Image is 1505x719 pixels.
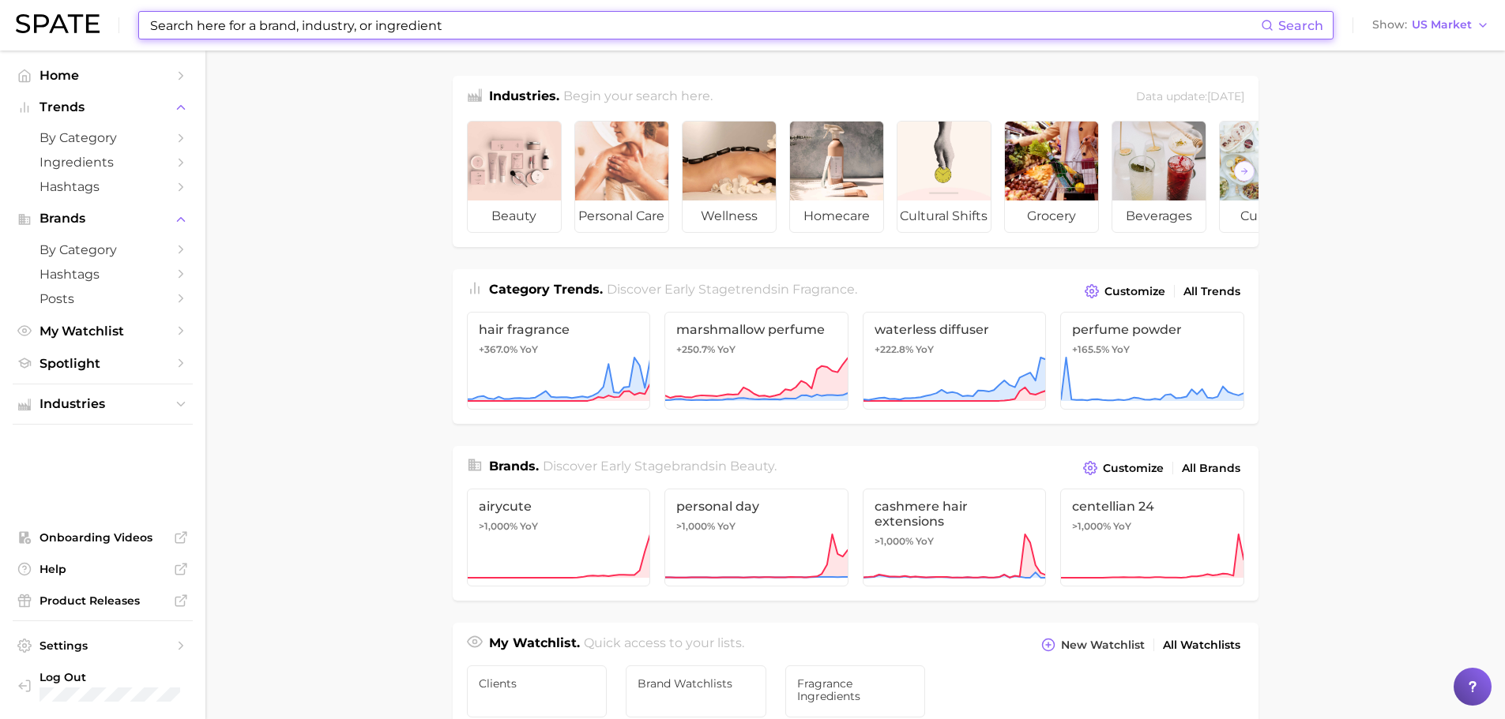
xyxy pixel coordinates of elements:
a: personal care [574,121,669,233]
span: +165.5% [1072,343,1109,355]
a: waterless diffuser+222.8% YoY [863,312,1047,410]
span: YoY [1113,520,1131,533]
span: Trends [40,100,166,114]
span: Discover Early Stage trends in . [607,282,857,297]
a: homecare [789,121,884,233]
span: perfume powder [1072,322,1232,337]
span: Brands . [489,459,539,474]
span: personal care [575,200,668,232]
button: Brands [13,207,193,230]
div: Data update: [DATE] [1136,87,1244,108]
span: Search [1278,18,1323,33]
span: Home [40,68,166,83]
span: Hashtags [40,267,166,282]
h2: Begin your search here. [563,87,713,108]
span: YoY [717,343,736,356]
span: Log Out [40,670,194,684]
span: Onboarding Videos [40,530,166,545]
span: Spotlight [40,356,166,371]
span: beverages [1112,200,1206,232]
span: +222.8% [875,343,913,355]
span: >1,000% [875,535,913,547]
span: Fragrance Ingredients [797,677,914,702]
span: >1,000% [676,520,715,532]
span: All Brands [1182,462,1240,475]
span: >1,000% [1072,520,1111,532]
a: Ingredients [13,150,193,174]
a: Help [13,557,193,581]
span: Category Trends . [489,282,603,297]
a: My Watchlist [13,319,193,343]
span: cashmere hair extensions [875,499,1035,529]
span: US Market [1412,21,1472,29]
button: ShowUS Market [1368,15,1493,36]
a: personal day>1,000% YoY [664,489,848,586]
a: Fragrance Ingredients [785,665,926,717]
span: Hashtags [40,179,166,194]
a: Product Releases [13,589,193,612]
span: Industries [40,397,166,411]
span: grocery [1005,200,1098,232]
a: All Brands [1178,458,1244,479]
span: beauty [730,459,774,474]
span: airycute [479,499,639,514]
a: airycute>1,000% YoY [467,489,651,586]
span: YoY [1112,343,1130,356]
span: Clients [479,677,596,690]
span: homecare [790,200,883,232]
span: beauty [468,200,561,232]
span: YoY [520,343,538,356]
span: culinary [1220,200,1313,232]
a: by Category [13,238,193,262]
a: grocery [1004,121,1099,233]
span: Brands [40,212,166,226]
span: centellian 24 [1072,499,1232,514]
a: beverages [1112,121,1206,233]
span: +367.0% [479,343,517,355]
button: Customize [1081,280,1168,302]
h1: Industries. [489,87,559,108]
a: hair fragrance+367.0% YoY [467,312,651,410]
span: Brand Watchlists [638,677,754,690]
a: centellian 24>1,000% YoY [1060,489,1244,586]
a: perfume powder+165.5% YoY [1060,312,1244,410]
span: waterless diffuser [875,322,1035,337]
span: All Watchlists [1163,638,1240,652]
span: YoY [916,535,934,548]
span: Settings [40,638,166,653]
a: All Watchlists [1159,635,1244,656]
a: Home [13,63,193,88]
span: +250.7% [676,343,715,355]
a: Spotlight [13,351,193,376]
button: Scroll Right [1234,161,1255,182]
span: Product Releases [40,594,166,608]
a: cultural shifts [897,121,991,233]
a: Log out. Currently logged in with e-mail jacob.demos@robertet.com. [13,665,193,706]
span: >1,000% [479,520,517,532]
a: beauty [467,121,562,233]
a: culinary [1219,121,1314,233]
span: My Watchlist [40,324,166,339]
span: Help [40,562,166,576]
span: by Category [40,130,166,145]
span: YoY [520,520,538,533]
img: SPATE [16,14,100,33]
a: All Trends [1180,281,1244,302]
span: All Trends [1183,285,1240,298]
a: Hashtags [13,262,193,286]
span: by Category [40,242,166,257]
span: Customize [1103,462,1164,475]
span: Customize [1104,285,1165,298]
span: marshmallow perfume [676,322,837,337]
span: YoY [717,520,736,533]
span: personal day [676,499,837,514]
button: New Watchlist [1037,634,1148,656]
a: cashmere hair extensions>1,000% YoY [863,489,1047,586]
button: Trends [13,95,193,119]
a: Onboarding Videos [13,526,193,549]
span: Posts [40,291,166,306]
a: Clients [467,665,608,717]
span: Ingredients [40,155,166,170]
a: Hashtags [13,174,193,199]
span: hair fragrance [479,322,639,337]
